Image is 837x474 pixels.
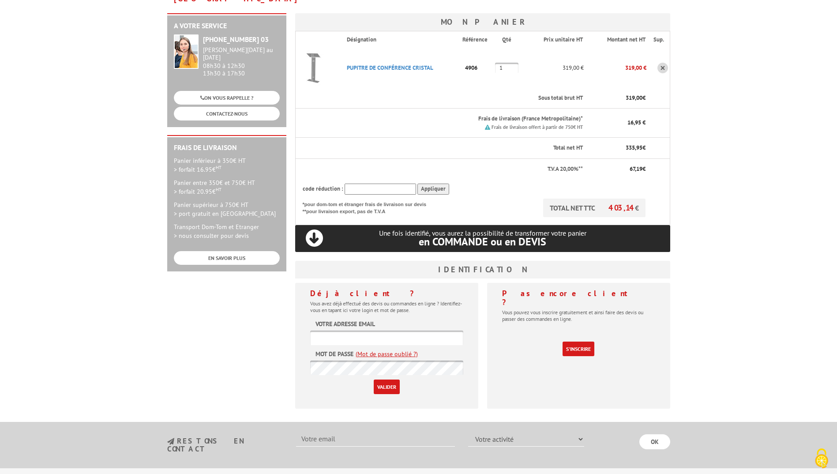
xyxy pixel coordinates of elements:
[811,448,833,470] img: Cookies (fenêtre modale)
[646,31,670,48] th: Sup.
[630,165,642,173] span: 67,19
[174,166,221,173] span: > forfait 16.95€
[626,94,642,102] span: 319,00
[543,199,646,217] p: TOTAL NET TTC €
[495,31,524,48] th: Qté
[591,165,646,173] p: €
[417,184,449,195] input: Appliquer
[310,289,463,298] h4: Déjà client ?
[626,144,642,151] span: 335,95
[174,210,276,218] span: > port gratuit en [GEOGRAPHIC_DATA]
[374,380,400,394] input: Valider
[563,342,594,356] a: S'inscrire
[584,60,646,75] p: 319,00 €
[591,94,646,102] p: €
[591,144,646,152] p: €
[174,222,280,240] p: Transport Dom-Tom et Etranger
[174,251,280,265] a: EN SAVOIR PLUS
[174,156,280,174] p: Panier inférieur à 350€ HT
[295,261,670,278] h3: Identification
[591,36,646,44] p: Montant net HT
[532,36,583,44] p: Prix unitaire HT
[806,444,837,474] button: Cookies (fenêtre modale)
[462,36,494,44] p: Référence
[502,309,655,322] p: Vous pouvez vous inscrire gratuitement et ainsi faire des devis ou passer des commandes en ligne.
[295,13,670,31] h3: Mon panier
[174,22,280,30] h2: A votre service
[174,178,280,196] p: Panier entre 350€ et 750€ HT
[347,64,433,71] a: PUPITRE DE CONFéRENCE CRISTAL
[492,124,583,130] small: Frais de livraison offert à partir de 750€ HT
[216,186,221,192] sup: HT
[639,434,670,449] input: OK
[502,289,655,307] h4: Pas encore client ?
[303,199,435,215] p: *pour dom-tom et étranger frais de livraison sur devis **pour livraison export, pas de T.V.A
[525,60,584,75] p: 319,00 €
[627,119,646,126] span: 16,95 €
[419,235,546,248] span: en COMMANDE ou en DEVIS
[347,115,583,123] p: Frais de livraison (France Metropolitaine)*
[485,124,490,130] img: picto.png
[174,144,280,152] h2: Frais de Livraison
[296,432,455,447] input: Votre email
[462,60,495,75] p: 4906
[167,437,283,453] h3: restons en contact
[167,438,174,445] img: newsletter.jpg
[203,46,280,77] div: 08h30 à 12h30 13h30 à 17h30
[296,50,331,86] img: PUPITRE DE CONFéRENCE CRISTAL
[203,35,269,44] strong: [PHONE_NUMBER] 03
[315,350,353,358] label: Mot de passe
[203,46,280,61] div: [PERSON_NAME][DATE] au [DATE]
[310,300,463,313] p: Vous avez déjà effectué des devis ou commandes en ligne ? Identifiez-vous en tapant ici votre log...
[174,107,280,120] a: CONTACTEZ-NOUS
[608,203,635,213] span: 403,14
[315,320,375,328] label: Votre adresse email
[174,91,280,105] a: ON VOUS RAPPELLE ?
[174,232,249,240] span: > nous consulter pour devis
[356,350,418,358] a: (Mot de passe oublié ?)
[295,229,670,247] p: Une fois identifié, vous aurez la possibilité de transformer votre panier
[174,188,221,196] span: > forfait 20.95€
[303,144,583,152] p: Total net HT
[303,165,583,173] p: T.V.A 20,00%**
[340,88,584,109] th: Sous total brut HT
[216,164,221,170] sup: HT
[174,200,280,218] p: Panier supérieur à 750€ HT
[174,34,199,69] img: widget-service.jpg
[303,185,343,192] span: code réduction :
[340,31,462,48] th: Désignation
